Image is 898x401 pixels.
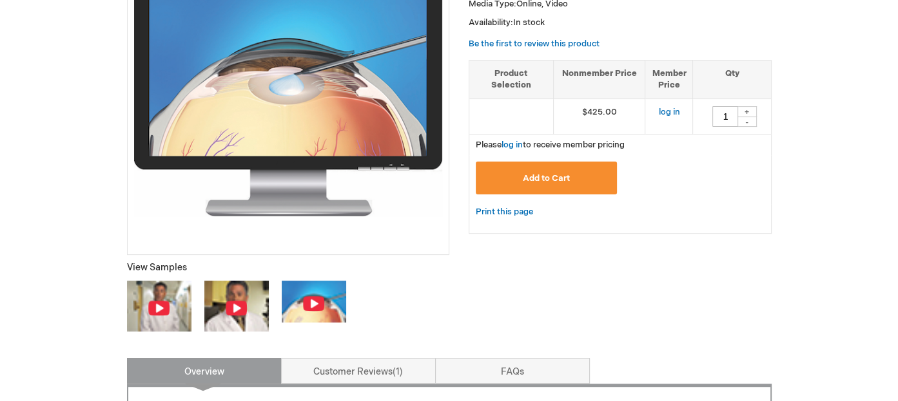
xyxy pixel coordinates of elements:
th: Nonmember Price [553,60,645,98]
a: FAQs [435,358,590,384]
span: 1 [393,366,403,377]
p: Availability: [469,17,772,29]
a: Customer Reviews1 [281,358,436,384]
a: log in [502,140,523,150]
a: log in [658,107,679,117]
input: Qty [712,106,738,127]
p: View Samples [127,261,449,274]
a: Be the first to review this product [469,39,600,49]
img: Click to view [204,281,269,331]
th: Qty [693,60,771,98]
img: iocn_play.png [302,295,325,312]
div: - [737,117,757,127]
span: Add to Cart [523,173,570,183]
img: iocn_play.png [225,300,248,316]
a: Print this page [476,204,533,220]
img: Click to view [127,281,191,331]
th: Member Price [645,60,693,98]
td: $425.00 [553,98,645,134]
span: In stock [513,17,545,28]
img: Click to view [282,281,346,322]
div: + [737,106,757,117]
button: Add to Cart [476,162,618,194]
span: Please to receive member pricing [476,140,625,150]
th: Product Selection [469,60,554,98]
a: Overview [127,358,282,384]
img: iocn_play.png [148,300,170,316]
